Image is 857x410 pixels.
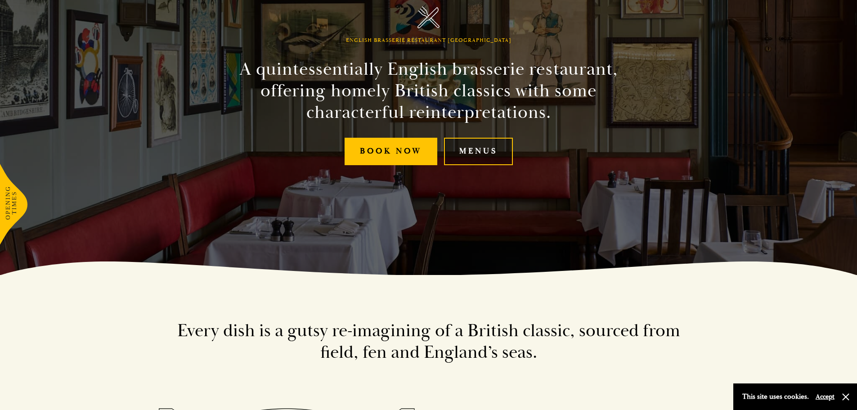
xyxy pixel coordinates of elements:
[444,138,513,165] a: Menus
[224,59,634,123] h2: A quintessentially English brasserie restaurant, offering homely British classics with some chara...
[417,6,440,28] img: Parker's Tavern Brasserie Cambridge
[172,320,685,363] h2: Every dish is a gutsy re-imagining of a British classic, sourced from field, fen and England’s seas.
[816,392,835,401] button: Accept
[345,138,437,165] a: Book Now
[346,37,512,44] h1: English Brasserie Restaurant [GEOGRAPHIC_DATA]
[841,392,850,401] button: Close and accept
[742,390,809,403] p: This site uses cookies.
